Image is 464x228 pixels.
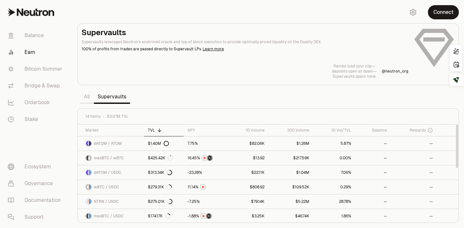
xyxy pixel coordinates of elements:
[3,27,70,44] a: Balance
[94,184,119,190] span: wBTC / USDC
[382,69,408,74] p: @ neutron_org
[89,170,91,175] img: USDC Logo
[332,64,377,79] a: Rambo load your clip—deposits open at dawn—Supervaults spare none.
[428,5,459,19] button: Connect
[391,180,437,194] a: --
[3,111,70,128] a: Stake
[89,184,91,190] img: USDC Logo
[313,165,355,180] a: 7.06%
[107,114,129,119] span: $3.07M TVL
[200,184,206,190] img: NTRN
[332,69,377,74] p: deposits open at dawn—
[317,128,351,133] div: 1D Vol/TVL
[94,141,122,146] span: dATOM / ATOM
[268,165,313,180] a: $1.04M
[148,170,172,175] div: $313.34K
[89,213,91,219] img: USDC Logo
[144,209,184,223] a: $174.17K
[410,128,426,133] span: Rewards
[94,155,124,161] span: maxBTC / wBTC
[86,170,88,175] img: dATOM Logo
[391,209,437,223] a: --
[184,180,227,194] a: NTRN
[228,209,269,223] a: $3.25K
[268,180,313,194] a: $109.52K
[355,165,391,180] a: --
[78,165,144,180] a: dATOM LogoUSDC LogodATOM / USDC
[86,199,88,204] img: NTRN Logo
[144,165,184,180] a: $313.34K
[148,141,169,146] div: $1.40M
[313,194,355,209] a: 28.78%
[78,209,144,223] a: maxBTC LogoUSDC LogomaxBTC / USDC
[203,46,224,52] a: Learn more
[268,209,313,223] a: $46.74K
[184,151,227,165] a: NTRNStructured Points
[3,61,70,77] a: Bitcoin Summer
[313,136,355,151] a: 5.87%
[391,165,437,180] a: --
[148,184,172,190] div: $279.31K
[86,141,88,146] img: dATOM Logo
[94,170,121,175] span: dATOM / USDC
[89,155,91,161] img: wBTC Logo
[85,114,101,119] span: 14 items
[184,209,227,223] a: NTRNStructured Points
[89,141,91,146] img: ATOM Logo
[228,194,269,209] a: $79.14K
[3,192,70,209] a: Documentation
[78,136,144,151] a: dATOM LogoATOM LogodATOM / ATOM
[202,155,207,161] img: NTRN
[148,213,170,219] div: $174.17K
[355,151,391,165] a: --
[86,155,88,161] img: maxBTC Logo
[228,136,269,151] a: $82.06K
[94,213,124,219] span: maxBTC / USDC
[355,194,391,209] a: --
[201,213,206,219] img: NTRN
[82,46,408,52] p: 100% of profits from trades are passed directly to Supervault LPs.
[332,64,377,69] p: Rambo load your clip—
[3,77,70,94] a: Bridge & Swap
[3,209,70,225] a: Support
[188,128,224,133] div: APY
[206,213,211,219] img: Structured Points
[391,151,437,165] a: --
[144,180,184,194] a: $279.31K
[355,136,391,151] a: --
[89,199,91,204] img: USDC Logo
[85,128,140,133] div: Market
[3,175,70,192] a: Governance
[82,39,408,45] p: Supervaults leverages Neutron's enshrined oracle and top of block execution to provide optimally ...
[313,209,355,223] a: 1.86%
[268,194,313,209] a: $5.22M
[86,184,88,190] img: wBTC Logo
[355,180,391,194] a: --
[144,194,184,209] a: $275.01K
[148,128,180,133] div: TVL
[80,90,94,103] a: All
[272,128,309,133] div: 30D Volume
[148,199,172,204] div: $275.01K
[391,136,437,151] a: --
[313,151,355,165] a: 0.00%
[268,136,313,151] a: $1.26M
[355,209,391,223] a: --
[144,136,184,151] a: $1.40M
[148,155,173,161] div: $425.42K
[188,155,224,161] button: NTRNStructured Points
[268,151,313,165] a: $217.59K
[232,128,265,133] div: 1D Volume
[228,165,269,180] a: $22.11K
[3,158,70,175] a: Ecosystem
[86,213,88,219] img: maxBTC Logo
[3,44,70,61] a: Earn
[228,180,269,194] a: $808.92
[78,151,144,165] a: maxBTC LogowBTC LogomaxBTC / wBTC
[188,184,224,190] button: NTRN
[359,128,387,133] div: Balance
[332,74,377,79] p: Supervaults spare none.
[391,194,437,209] a: --
[78,194,144,209] a: NTRN LogoUSDC LogoNTRN / USDC
[313,180,355,194] a: 0.29%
